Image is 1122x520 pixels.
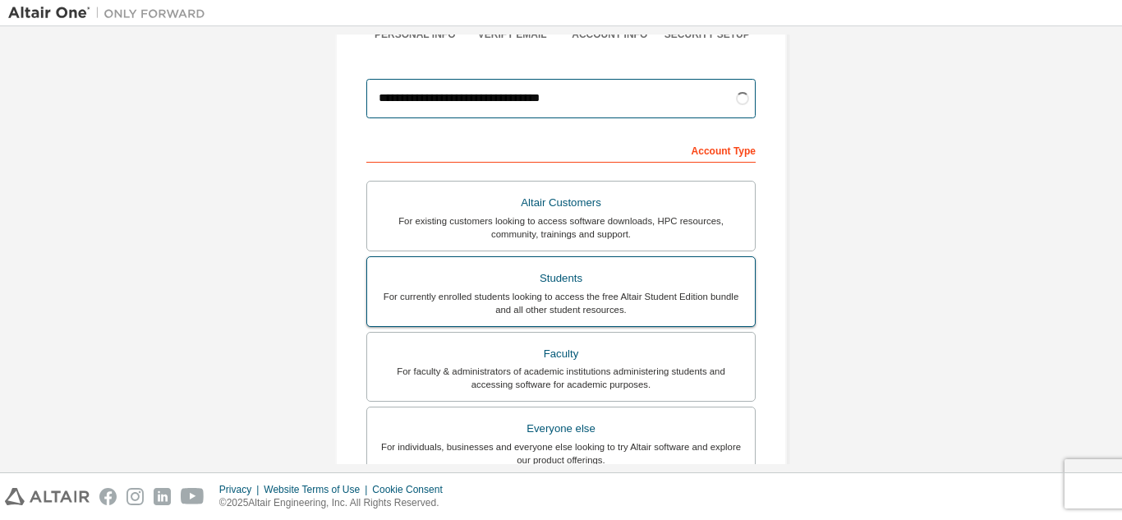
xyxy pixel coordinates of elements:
[366,28,464,41] div: Personal Info
[561,28,659,41] div: Account Info
[377,440,745,467] div: For individuals, businesses and everyone else looking to try Altair software and explore our prod...
[8,5,214,21] img: Altair One
[181,488,205,505] img: youtube.svg
[99,488,117,505] img: facebook.svg
[5,488,90,505] img: altair_logo.svg
[377,214,745,241] div: For existing customers looking to access software downloads, HPC resources, community, trainings ...
[377,343,745,366] div: Faculty
[377,417,745,440] div: Everyone else
[377,365,745,391] div: For faculty & administrators of academic institutions administering students and accessing softwa...
[366,136,756,163] div: Account Type
[659,28,756,41] div: Security Setup
[154,488,171,505] img: linkedin.svg
[219,496,453,510] p: © 2025 Altair Engineering, Inc. All Rights Reserved.
[264,483,372,496] div: Website Terms of Use
[377,267,745,290] div: Students
[126,488,144,505] img: instagram.svg
[464,28,562,41] div: Verify Email
[377,290,745,316] div: For currently enrolled students looking to access the free Altair Student Edition bundle and all ...
[377,191,745,214] div: Altair Customers
[219,483,264,496] div: Privacy
[372,483,452,496] div: Cookie Consent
